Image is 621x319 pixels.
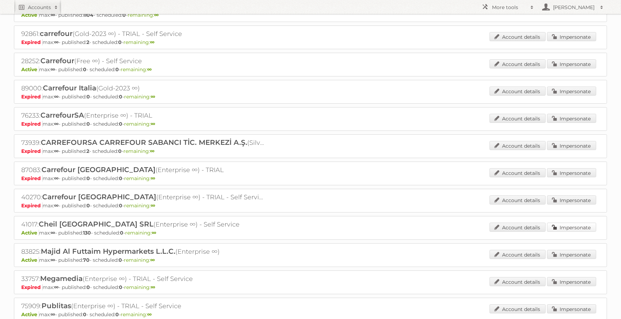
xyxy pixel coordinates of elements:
[21,220,265,229] h2: 41017: (Enterprise ∞) - Self Service
[151,121,155,127] strong: ∞
[86,121,90,127] strong: 0
[147,311,152,318] strong: ∞
[547,168,596,177] a: Impersonate
[54,94,59,100] strong: ∞
[21,284,600,290] p: max: - published: - scheduled: -
[490,195,546,205] a: Account details
[54,284,59,290] strong: ∞
[123,148,154,154] span: remaining:
[547,195,596,205] a: Impersonate
[83,12,93,18] strong: 1104
[40,29,73,38] span: carrefour
[51,257,55,263] strong: ∞
[21,274,265,283] h2: 33757: (Enterprise ∞) - TRIAL - Self Service
[151,94,155,100] strong: ∞
[115,311,119,318] strong: 0
[547,277,596,286] a: Impersonate
[83,230,91,236] strong: 130
[124,284,155,290] span: remaining:
[151,175,155,181] strong: ∞
[121,311,152,318] span: remaining:
[119,284,122,290] strong: 0
[21,202,600,209] p: max: - published: - scheduled: -
[150,39,154,45] strong: ∞
[150,148,154,154] strong: ∞
[21,94,600,100] p: max: - published: - scheduled: -
[21,230,39,236] span: Active
[547,223,596,232] a: Impersonate
[21,302,265,311] h2: 75909: (Enterprise ∞) - TRIAL - Self Service
[42,193,156,201] span: Carrefour [GEOGRAPHIC_DATA]
[40,274,83,283] span: Megamedia
[547,141,596,150] a: Impersonate
[122,12,126,18] strong: 0
[124,202,155,209] span: remaining:
[124,121,155,127] span: remaining:
[21,121,600,127] p: max: - published: - scheduled: -
[54,175,59,181] strong: ∞
[28,4,51,11] h2: Accounts
[86,94,90,100] strong: 0
[125,230,156,236] span: remaining:
[490,168,546,177] a: Account details
[154,12,159,18] strong: ∞
[147,66,152,73] strong: ∞
[54,121,59,127] strong: ∞
[119,257,122,263] strong: 0
[83,66,86,73] strong: 0
[490,304,546,313] a: Account details
[547,114,596,123] a: Impersonate
[124,94,155,100] span: remaining:
[51,66,55,73] strong: ∞
[490,114,546,123] a: Account details
[83,311,86,318] strong: 0
[118,39,122,45] strong: 0
[21,111,265,120] h2: 76233: (Enterprise ∞) - TRIAL
[86,148,89,154] strong: 2
[21,257,600,263] p: max: - published: - scheduled: -
[128,12,159,18] span: remaining:
[21,138,265,147] h2: 73939: (Silver-2023 ∞) - TRIAL
[151,284,155,290] strong: ∞
[21,66,600,73] p: max: - published: - scheduled: -
[119,175,122,181] strong: 0
[83,257,90,263] strong: 70
[21,165,265,175] h2: 87083: (Enterprise ∞) - TRIAL
[43,84,96,92] span: Carrefour Italia
[490,141,546,150] a: Account details
[123,39,154,45] span: remaining:
[21,39,600,45] p: max: - published: - scheduled: -
[21,202,43,209] span: Expired
[51,12,55,18] strong: ∞
[490,223,546,232] a: Account details
[547,87,596,96] a: Impersonate
[547,304,596,313] a: Impersonate
[40,111,84,119] span: CarrefourSA
[547,32,596,41] a: Impersonate
[21,311,600,318] p: max: - published: - scheduled: -
[551,4,597,11] h2: [PERSON_NAME]
[21,230,600,236] p: max: - published: - scheduled: -
[21,39,43,45] span: Expired
[119,121,122,127] strong: 0
[21,311,39,318] span: Active
[21,57,265,66] h2: 28252: (Free ∞) - Self Service
[120,230,123,236] strong: 0
[54,202,59,209] strong: ∞
[490,277,546,286] a: Account details
[490,250,546,259] a: Account details
[547,250,596,259] a: Impersonate
[118,148,122,154] strong: 0
[21,12,39,18] span: Active
[21,148,600,154] p: max: - published: - scheduled: -
[152,230,156,236] strong: ∞
[40,57,74,65] span: Carrefour
[54,39,59,45] strong: ∞
[51,311,55,318] strong: ∞
[21,94,43,100] span: Expired
[151,202,155,209] strong: ∞
[490,32,546,41] a: Account details
[21,12,600,18] p: max: - published: - scheduled: -
[41,138,247,147] span: CARREFOURSA CARREFOUR SABANCI TİC. MERKEZİ A.Ş.
[124,175,155,181] span: remaining:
